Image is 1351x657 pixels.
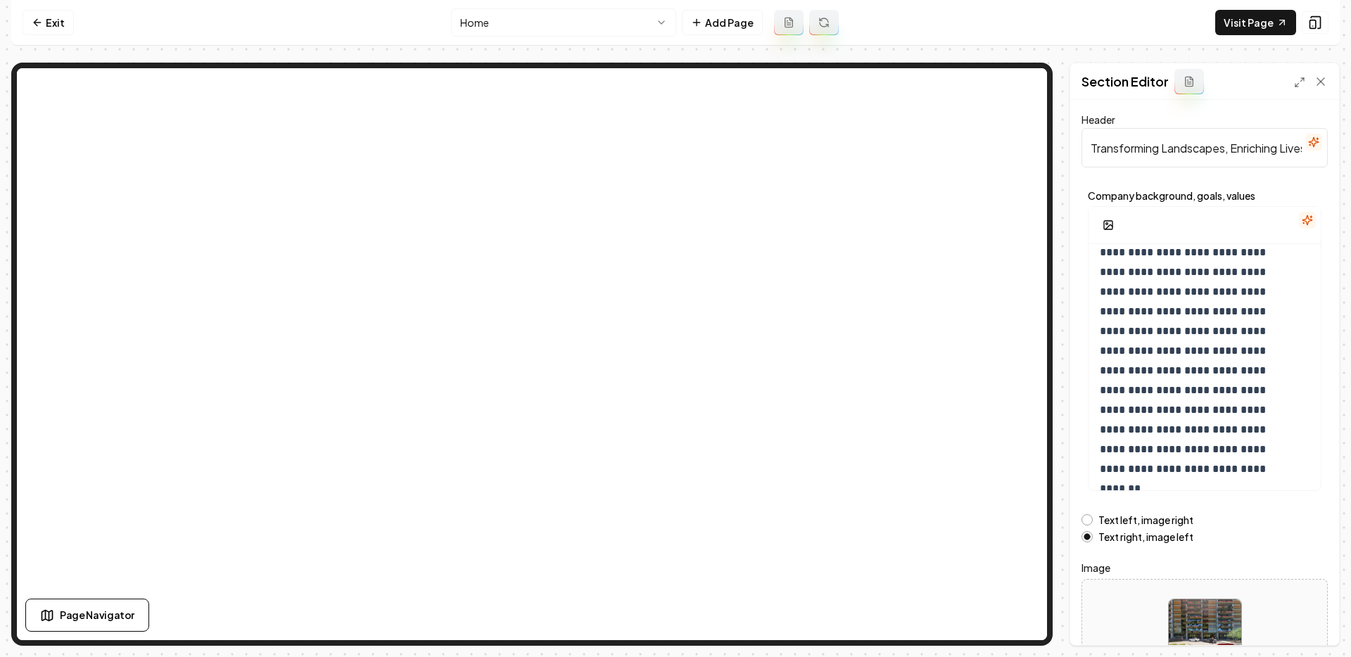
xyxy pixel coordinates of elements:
button: Add admin section prompt [1174,69,1204,94]
label: Header [1082,113,1115,126]
button: Page Navigator [25,599,149,632]
input: Header [1082,128,1328,167]
label: Text left, image right [1098,515,1193,525]
button: Add admin page prompt [774,10,804,35]
button: Add Image [1094,212,1122,238]
span: Page Navigator [60,608,134,623]
button: Regenerate page [809,10,839,35]
h2: Section Editor [1082,72,1169,91]
a: Exit [23,10,74,35]
label: Image [1082,559,1328,576]
button: Add Page [682,10,763,35]
a: Visit Page [1215,10,1296,35]
label: Text right, image left [1098,532,1193,542]
label: Company background, goals, values [1088,191,1321,200]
